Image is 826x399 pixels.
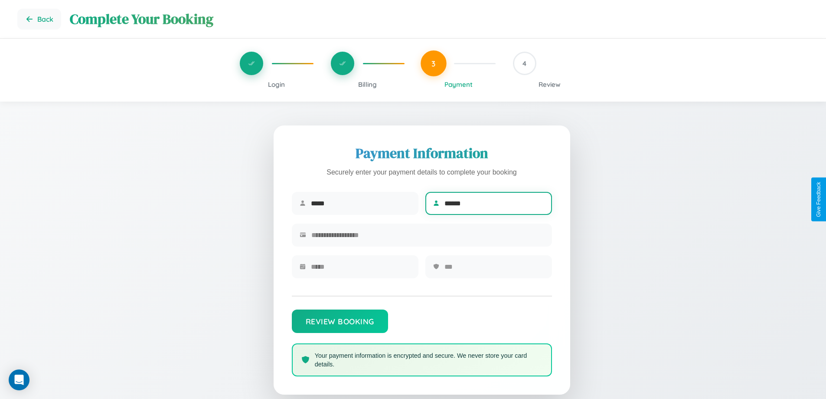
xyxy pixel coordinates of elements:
[292,310,388,333] button: Review Booking
[358,80,377,89] span: Billing
[9,369,29,390] div: Open Intercom Messenger
[315,351,542,369] p: Your payment information is encrypted and secure. We never store your card details.
[431,59,436,68] span: 3
[444,80,473,89] span: Payment
[816,182,822,217] div: Give Feedback
[70,10,809,29] h1: Complete Your Booking
[17,9,61,30] button: Go back
[539,80,561,89] span: Review
[292,166,552,179] p: Securely enter your payment details to complete your booking
[268,80,285,89] span: Login
[292,144,552,163] h2: Payment Information
[522,59,526,68] span: 4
